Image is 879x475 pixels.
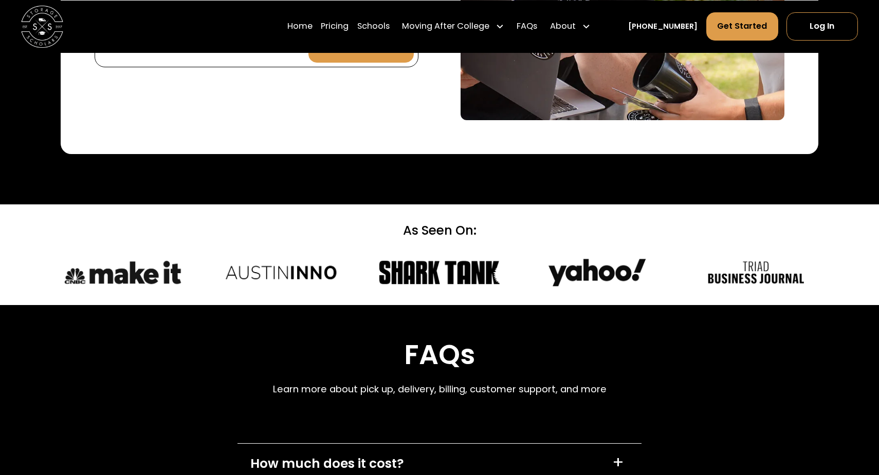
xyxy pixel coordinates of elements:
[550,20,576,33] div: About
[321,12,349,41] a: Pricing
[786,12,858,41] a: Log In
[273,338,607,371] h2: FAQs
[61,221,818,240] div: As Seen On:
[546,12,595,41] div: About
[402,20,489,33] div: Moving After College
[250,454,404,473] div: How much does it cost?
[21,5,63,47] a: home
[287,12,313,41] a: Home
[706,12,778,41] a: Get Started
[61,257,185,288] img: CNBC Make It logo.
[612,454,624,471] div: +
[273,382,607,396] p: Learn more about pick up, delivery, billing, customer support, and more
[628,21,698,31] a: [PHONE_NUMBER]
[21,5,63,47] img: Storage Scholars main logo
[357,12,390,41] a: Schools
[517,12,537,41] a: FAQs
[398,12,508,41] div: Moving After College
